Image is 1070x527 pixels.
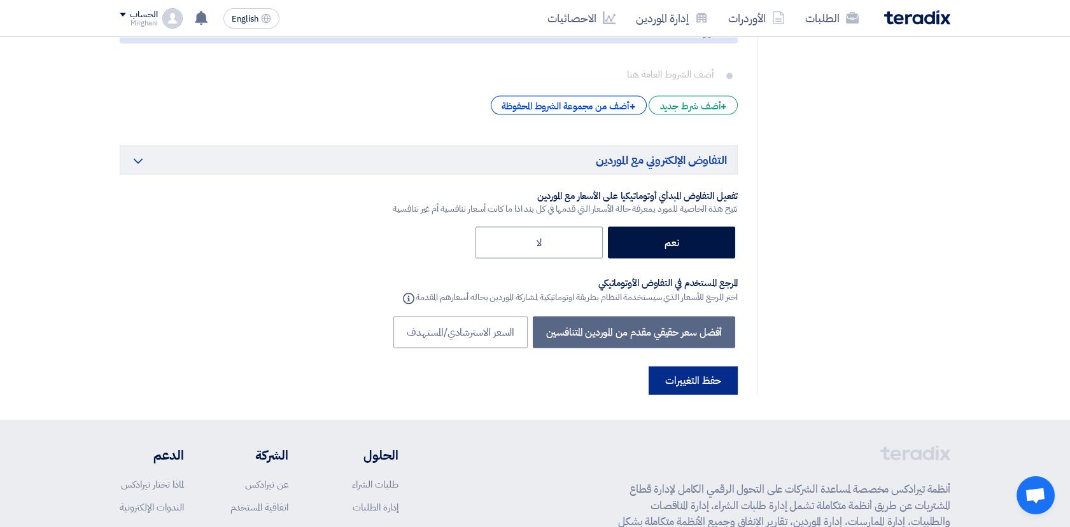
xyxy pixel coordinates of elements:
[162,8,183,29] img: profile_test.png
[721,99,727,114] span: +
[120,146,738,174] h5: التفاوض الإلكتروني مع الموردين
[222,446,288,465] li: الشركة
[120,20,157,27] div: Mirghani
[353,500,398,514] a: إدارة الطلبات
[475,227,603,259] label: لا
[537,3,626,33] a: الاحصائيات
[352,477,398,491] a: طلبات الشراء
[795,3,869,33] a: الطلبات
[245,477,288,491] a: عن تيرادكس
[533,317,735,348] label: أفضل سعر حقيقي مقدم من الموردين المتنافسين
[232,15,258,24] span: English
[649,367,738,395] button: حفظ التغييرات
[327,446,398,465] li: الحلول
[223,8,279,29] button: English
[120,500,184,514] a: الندوات الإلكترونية
[400,290,738,305] div: اختر المرجع للأسعار الذي سيستخدمة النظام بطريقة اوتوماتيكية لمشاركة الموردين بحاله أسعارهم المقدمة
[649,96,738,115] div: أضف شرط جديد
[400,277,738,290] div: المرجع المستخدم في التفاوض الأوتوماتيكي
[608,227,735,259] label: نعم
[626,3,718,33] a: إدارة الموردين
[130,10,157,20] div: الحساب
[718,3,795,33] a: الأوردرات
[630,99,636,114] span: +
[120,446,184,465] li: الدعم
[230,500,288,514] a: اتفاقية المستخدم
[393,317,528,348] label: السعر الاسترشادي/المستهدف
[121,477,184,491] a: لماذا تختار تيرادكس
[393,202,738,216] div: تتيح هذة الخاصية للمورد بمعرفة حالة الأسعار التي قدمها في كل بند اذا ما كانت أسعار تنافسية أم غير...
[884,10,950,25] img: Teradix logo
[393,190,738,203] div: تفعيل التفاوض المبدأي أوتوماتيكيا على الأسعار مع الموردين
[1017,476,1055,514] div: Open chat
[491,96,646,115] div: أضف من مجموعة الشروط المحفوظة
[130,62,720,86] input: أضف الشروط العامة هنا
